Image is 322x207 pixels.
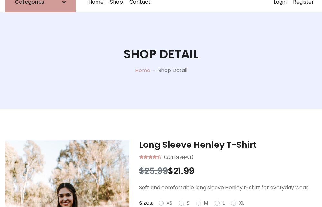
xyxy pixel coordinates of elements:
h3: Long Sleeve Henley T-Shirt [139,140,317,150]
label: M [204,199,208,207]
span: 21.99 [173,165,194,177]
label: XS [166,199,172,207]
p: Shop Detail [158,67,187,74]
h1: Shop Detail [124,47,198,61]
span: $25.99 [139,165,168,177]
p: Soft and comfortable long sleeve Henley t-shirt for everyday wear. [139,184,317,192]
p: - [150,67,158,74]
h3: $ [139,166,317,176]
label: L [222,199,225,207]
a: Home [135,67,150,74]
p: Sizes: [139,199,153,207]
small: (324 Reviews) [164,153,193,161]
label: XL [239,199,244,207]
label: S [187,199,189,207]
